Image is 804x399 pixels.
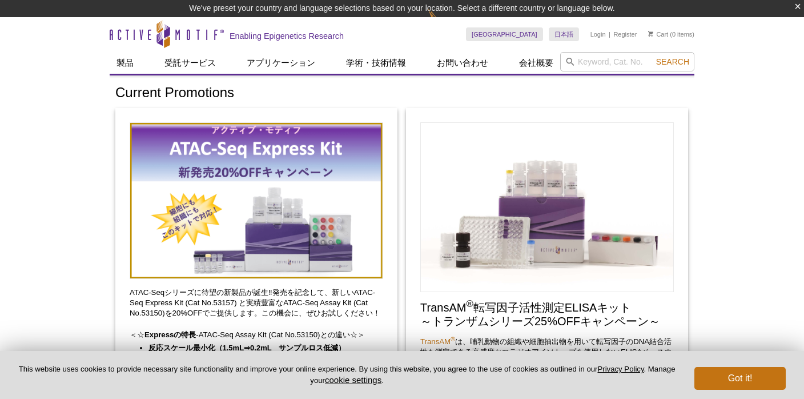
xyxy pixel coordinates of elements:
sup: ® [466,298,473,309]
h2: TransAM 転写因子活性測定ELISAキット ～トランザムシリーズ25%OFFキャンペーン～ [420,301,674,328]
li: | [609,27,610,41]
a: 製品 [110,52,140,74]
a: 受託サービス [158,52,223,74]
button: cookie settings [325,375,381,385]
img: Change Here [428,9,459,35]
a: アプリケーション [240,52,322,74]
a: Register [613,30,637,38]
a: 学術・技術情報 [339,52,413,74]
a: Login [590,30,606,38]
p: ATAC-Seqシリーズに待望の新製品が誕生‼発売を記念して、新しいATAC-Seq Express Kit (Cat No.53157) と実績豊富なATAC-Seq Assay Kit (C... [130,288,383,318]
p: This website uses cookies to provide necessary site functionality and improve your online experie... [18,364,676,386]
strong: 反応スケール最小化（1.5mL⇒0.2mL サンプルロス低減） [148,344,346,352]
p: は、哺乳動物の組織や細胞抽出物を用いて転写因子のDNA結合活性を測定できる高感度かつラジオアイソトープを使用しないELISAベースのアッセイキットです。従来のゲルシフトアッセイと比較して最大10... [420,337,674,398]
a: 会社概要 [512,52,560,74]
sup: ® [451,335,455,342]
img: Your Cart [648,31,653,37]
a: 日本語 [549,27,579,41]
a: Privacy Policy [597,365,644,373]
span: Search [656,57,689,66]
a: [GEOGRAPHIC_DATA] [466,27,543,41]
a: TransAM® [420,337,455,346]
h2: Enabling Epigenetics Research [230,31,344,41]
p: ＜☆ -ATAC-Seq Assay Kit (Cat No.53150)との違い☆＞ [130,330,383,340]
li: (0 items) [648,27,694,41]
h1: Current Promotions [115,85,689,102]
input: Keyword, Cat. No. [560,52,694,71]
a: Cart [648,30,668,38]
a: お問い合わせ [430,52,495,74]
strong: Expressの特長 [144,330,196,339]
img: Save on TransAM [420,122,674,292]
img: Save on ATAC-Seq Kits [130,122,383,279]
button: Got it! [694,367,786,390]
button: Search [653,57,693,67]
